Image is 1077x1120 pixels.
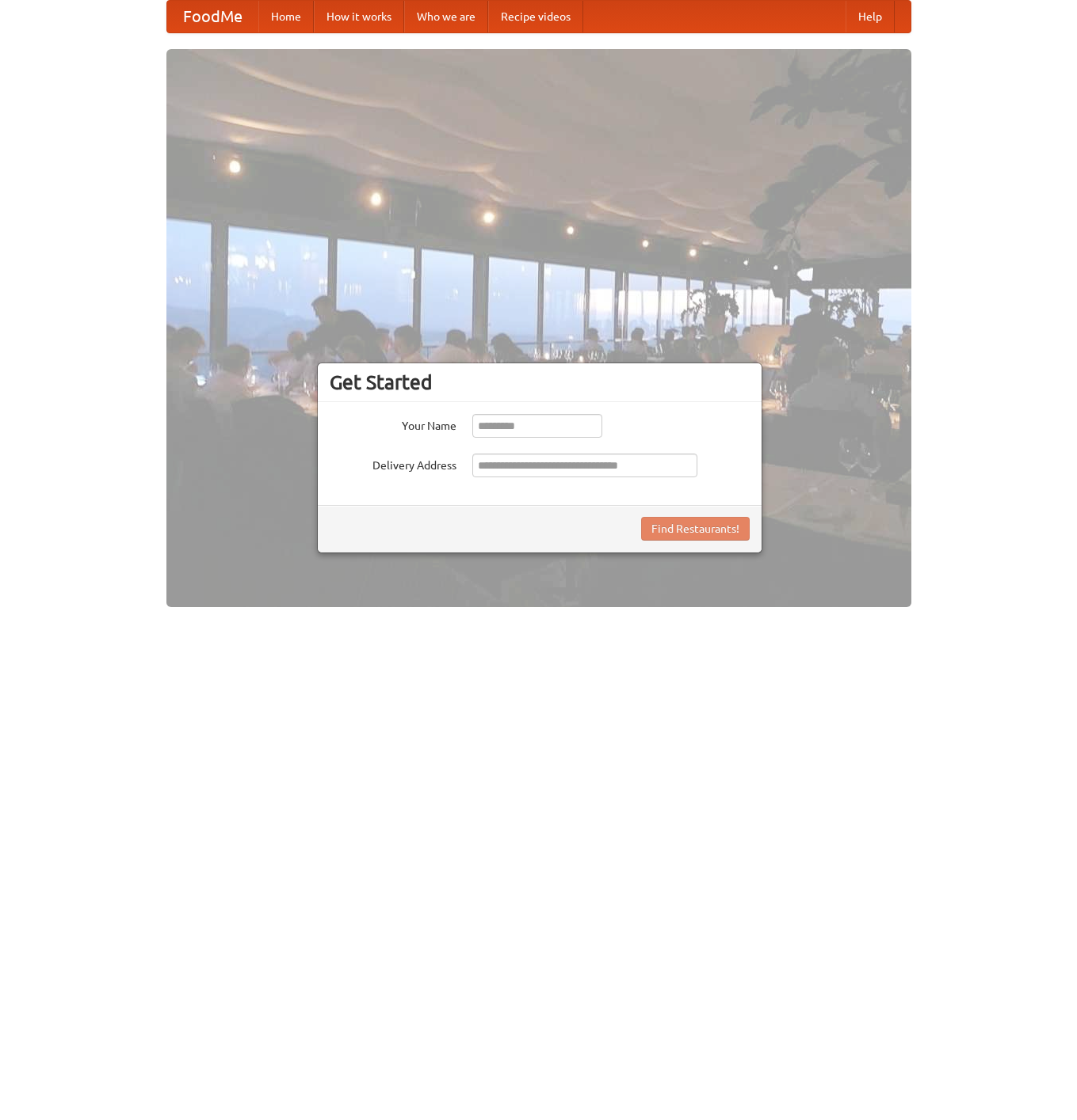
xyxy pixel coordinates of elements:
[258,1,314,32] a: Home
[330,414,456,434] label: Your Name
[330,454,456,473] label: Delivery Address
[330,370,750,394] h3: Get Started
[846,1,895,32] a: Help
[314,1,404,32] a: How it works
[488,1,583,32] a: Recipe videos
[641,517,750,541] button: Find Restaurants!
[404,1,488,32] a: Who we are
[167,1,258,32] a: FoodMe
